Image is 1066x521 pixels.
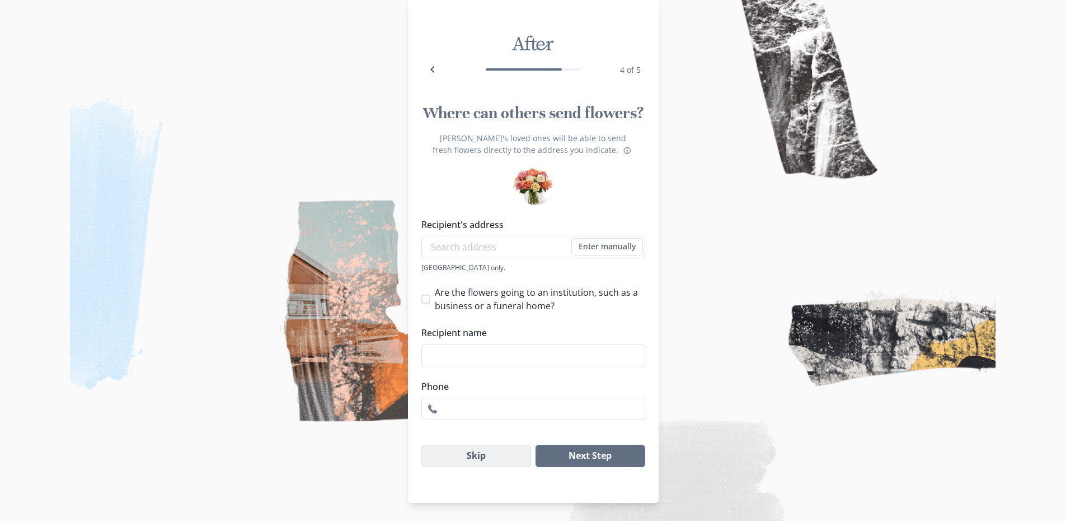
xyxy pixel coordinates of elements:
button: Next Step [536,445,645,467]
p: [PERSON_NAME]'s loved ones will be able to send fresh flowers directly to the address you indicate. [421,132,645,158]
h1: Where can others send flowers? [421,103,645,123]
button: Skip [421,445,532,467]
button: Enter manually [571,238,643,256]
button: About flower deliveries [621,144,634,157]
input: Search address [421,236,645,258]
label: Recipient's address [421,218,638,231]
label: Recipient name [421,326,638,339]
label: Phone [421,380,638,393]
div: Preview of some flower bouquets [512,162,554,204]
span: Are the flowers going to an institution, such as a business or a funeral home? [435,286,645,313]
span: 4 of 5 [620,64,641,75]
div: [GEOGRAPHIC_DATA] only. [421,263,645,272]
button: Back [421,58,444,81]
